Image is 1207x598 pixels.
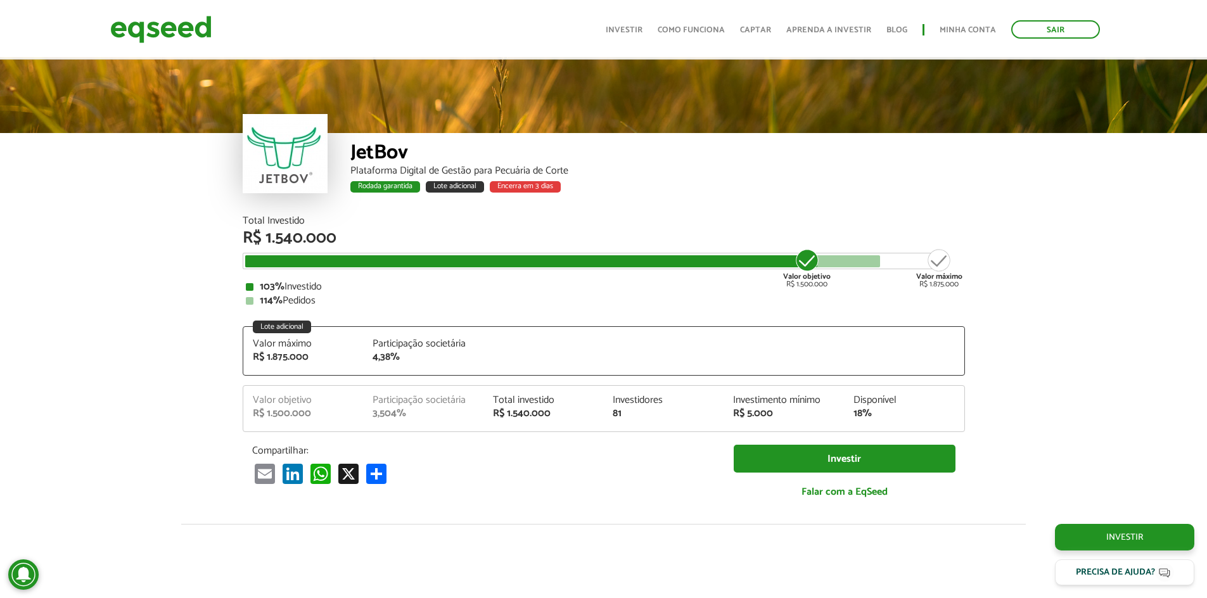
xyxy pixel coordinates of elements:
div: 18% [853,409,955,419]
a: Share [364,463,389,484]
div: R$ 1.540.000 [493,409,594,419]
div: R$ 1.500.000 [783,248,831,288]
div: Pedidos [246,296,962,306]
a: Email [252,463,278,484]
div: R$ 1.500.000 [253,409,354,419]
a: Investir [606,26,642,34]
div: Total investido [493,395,594,405]
strong: 103% [260,278,284,295]
a: WhatsApp [308,463,333,484]
div: Investimento mínimo [733,395,834,405]
div: Lote adicional [426,181,484,193]
div: Lote adicional [253,321,311,333]
div: 81 [613,409,714,419]
div: Plataforma Digital de Gestão para Pecuária de Corte [350,166,965,176]
div: R$ 1.875.000 [253,352,354,362]
strong: Valor máximo [916,270,962,283]
a: Blog [886,26,907,34]
div: R$ 1.540.000 [243,230,965,246]
div: JetBov [350,143,965,166]
a: Investir [1055,524,1194,550]
a: Captar [740,26,771,34]
div: R$ 1.875.000 [916,248,962,288]
a: X [336,463,361,484]
div: 3,504% [373,409,474,419]
a: Aprenda a investir [786,26,871,34]
div: Encerra em 3 dias [490,181,561,193]
div: R$ 5.000 [733,409,834,419]
a: Minha conta [940,26,996,34]
img: EqSeed [110,13,212,46]
a: LinkedIn [280,463,305,484]
div: Participação societária [373,395,474,405]
div: Investido [246,282,962,292]
div: Total Investido [243,216,965,226]
div: Valor objetivo [253,395,354,405]
p: Compartilhar: [252,445,715,457]
div: Valor máximo [253,339,354,349]
strong: Valor objetivo [783,270,831,283]
div: 4,38% [373,352,474,362]
a: Como funciona [658,26,725,34]
strong: 114% [260,292,283,309]
a: Falar com a EqSeed [734,479,955,505]
div: Investidores [613,395,714,405]
a: Sair [1011,20,1100,39]
a: Investir [734,445,955,473]
div: Participação societária [373,339,474,349]
div: Rodada garantida [350,181,420,193]
div: Disponível [853,395,955,405]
